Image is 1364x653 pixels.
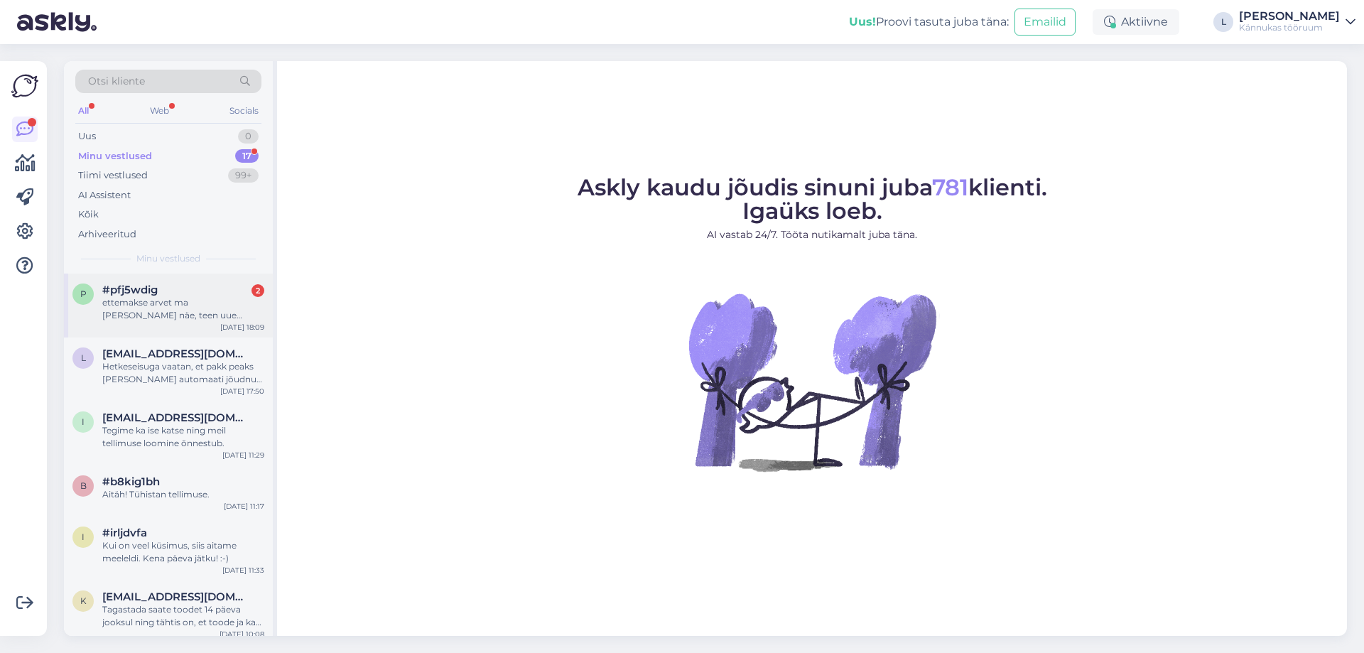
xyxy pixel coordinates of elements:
span: kaia.kirsimagi@gmail.com [102,590,250,603]
span: k [80,595,87,606]
div: [DATE] 11:29 [222,450,264,460]
span: #b8kig1bh [102,475,160,488]
span: i [82,416,85,427]
div: Tagastada saate toodet 14 päeva jooksul ning tähtis on, et toode ja ka pakend oleks uueväärne. [102,603,264,629]
span: b [80,480,87,491]
div: [DATE] 17:50 [220,386,264,396]
div: All [75,102,92,120]
div: 99+ [228,168,259,183]
span: 781 [932,173,968,201]
span: #pfj5wdig [102,284,158,296]
img: No Chat active [684,254,940,509]
span: Minu vestlused [136,252,200,265]
div: 0 [238,129,259,144]
div: Uus [78,129,96,144]
div: Proovi tasuta juba täna: [849,14,1009,31]
span: #irljdvfa [102,527,147,539]
a: [PERSON_NAME]Kännukas tööruum [1239,11,1355,33]
div: 2 [251,284,264,297]
button: Emailid [1014,9,1076,36]
div: [DATE] 11:33 [222,565,264,576]
div: Tegime ka ise katse ning meil tellimuse loomine õnnestub. [102,424,264,450]
span: liia.l6pp@gmail.com [102,347,250,360]
b: Uus! [849,15,876,28]
img: Askly Logo [11,72,38,99]
div: Kännukas tööruum [1239,22,1340,33]
p: AI vastab 24/7. Tööta nutikamalt juba täna. [578,227,1047,242]
div: Kui on veel küsimus, siis aitame meeleldi. Kena päeva jätku! :-) [102,539,264,565]
span: p [80,288,87,299]
div: Aitäh! Tühistan tellimuse. [102,488,264,501]
div: ettemakse arvet ma [PERSON_NAME] näe, teen uue tellimuse arve alusel, on nii okei? [102,296,264,322]
div: Web [147,102,172,120]
div: L [1213,12,1233,32]
div: Aktiivne [1093,9,1179,35]
span: info@konoven.dev [102,411,250,424]
div: Socials [227,102,261,120]
div: [PERSON_NAME] [1239,11,1340,22]
span: Askly kaudu jõudis sinuni juba klienti. Igaüks loeb. [578,173,1047,225]
div: Arhiveeritud [78,227,136,242]
div: [DATE] 10:08 [220,629,264,639]
div: 17 [235,149,259,163]
span: Otsi kliente [88,74,145,89]
div: Kõik [78,207,99,222]
div: [DATE] 18:09 [220,322,264,333]
span: i [82,531,85,542]
div: Hetkeseisuga vaatan, et pakk peaks [PERSON_NAME] automaati jõudnud. Kas selle kohta [PERSON_NAME]... [102,360,264,386]
div: Tiimi vestlused [78,168,148,183]
span: l [81,352,86,363]
div: AI Assistent [78,188,131,203]
div: Minu vestlused [78,149,152,163]
div: [DATE] 11:17 [224,501,264,512]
